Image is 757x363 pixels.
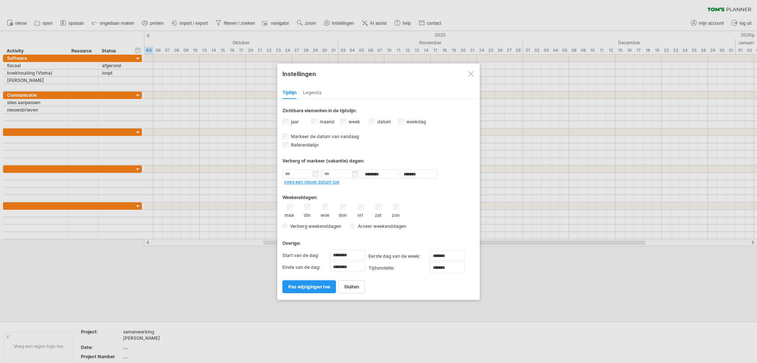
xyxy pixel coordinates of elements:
[282,233,475,248] div: Overige:
[369,250,430,262] label: eerste dag van de week:
[338,280,365,293] a: sluiten
[347,119,360,124] label: week
[356,211,365,218] label: vri
[318,119,335,124] label: maand
[302,211,312,218] label: din
[391,211,400,218] label: zon
[284,179,339,185] a: voeg een nieuw datum toe
[285,211,294,218] label: maa
[282,261,330,273] label: Einde van de dag:
[282,158,475,164] div: Verberg of markeer (vakantie) dagen:
[282,67,475,80] div: Instellingen
[376,119,391,124] label: datum
[282,188,475,202] div: Weekenddagen:
[338,211,347,218] label: don
[373,211,383,218] label: zat
[405,119,426,124] label: weekdag
[288,223,341,229] span: Verberg weekenddagen
[282,250,330,261] label: Start van de dag:
[289,119,299,124] label: jaar
[289,134,359,139] span: Markeer de datum van vandaag
[355,223,406,229] span: Arceer weekenddagen
[282,87,296,99] div: Tijdlijn
[282,108,475,116] div: Zichtbare elementen in de tijdslijn:
[303,87,322,99] div: Legenda
[289,142,319,148] span: Referentielijn
[282,280,336,293] a: pas wijzigingen toe
[344,284,359,290] span: sluiten
[369,262,430,274] label: Tijdsnotatie:
[288,284,330,290] span: pas wijzigingen toe
[320,211,329,218] label: woe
